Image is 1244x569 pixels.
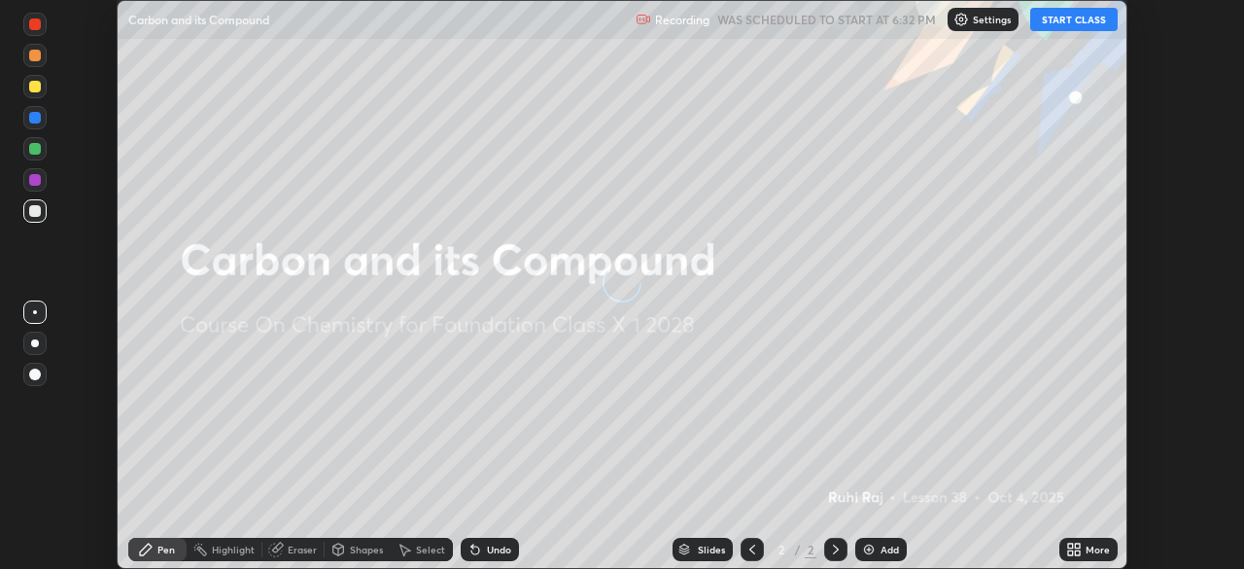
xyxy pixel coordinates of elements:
div: Highlight [212,545,255,554]
div: Slides [698,545,725,554]
div: Add [881,545,899,554]
div: 2 [805,541,816,558]
div: More [1086,545,1110,554]
p: Carbon and its Compound [128,12,269,27]
h5: WAS SCHEDULED TO START AT 6:32 PM [717,11,936,28]
button: START CLASS [1030,8,1118,31]
p: Settings [973,15,1011,24]
img: class-settings-icons [953,12,969,27]
div: / [795,544,801,555]
img: add-slide-button [861,542,877,557]
p: Recording [655,13,709,27]
div: Eraser [288,545,317,554]
div: 2 [772,544,791,555]
img: recording.375f2c34.svg [636,12,651,27]
div: Select [416,545,445,554]
div: Pen [157,545,175,554]
div: Shapes [350,545,383,554]
div: Undo [487,545,511,554]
